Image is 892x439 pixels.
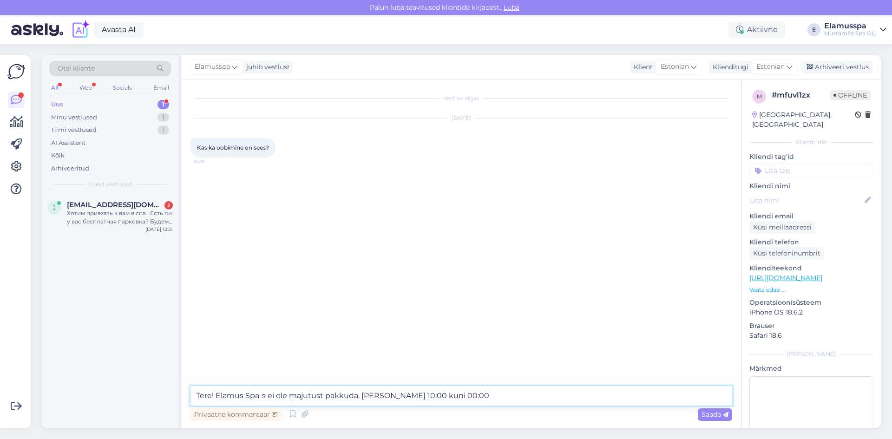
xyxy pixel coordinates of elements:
[749,247,824,260] div: Küsi telefoninumbrit
[749,274,822,282] a: [URL][DOMAIN_NAME]
[51,113,97,122] div: Minu vestlused
[709,62,748,72] div: Klienditugi
[67,209,173,226] div: Хотим приехать к вам в спа . Есть ли у вас бесплатная парковка? Будем у вас через час . надо ли б...
[757,93,762,100] span: m
[749,321,873,331] p: Brauser
[51,100,63,109] div: Uus
[749,298,873,308] p: Operatsioonisüsteem
[749,308,873,317] p: iPhone OS 18.6.2
[111,82,134,94] div: Socials
[157,113,169,122] div: 1
[51,125,97,135] div: Tiimi vestlused
[749,286,873,294] p: Vaata edasi ...
[190,114,732,122] div: [DATE]
[749,263,873,273] p: Klienditeekond
[824,30,876,37] div: Mustamäe Spa OÜ
[51,151,65,160] div: Kõik
[190,408,281,421] div: Privaatne kommentaar
[728,21,785,38] div: Aktiivne
[157,100,169,109] div: 1
[197,144,269,151] span: Kas ka oobimine on sees?
[151,82,171,94] div: Email
[67,201,164,209] span: joolia11187@gmail.com
[630,62,653,72] div: Klient
[824,22,886,37] a: ElamusspaMustamäe Spa OÜ
[749,211,873,221] p: Kliendi email
[7,63,25,80] img: Askly Logo
[145,226,173,233] div: [DATE] 12:31
[830,90,871,100] span: Offline
[807,23,820,36] div: E
[749,350,873,358] div: [PERSON_NAME]
[190,94,732,103] div: Vestlus algas
[49,82,60,94] div: All
[752,110,855,130] div: [GEOGRAPHIC_DATA], [GEOGRAPHIC_DATA]
[661,62,689,72] span: Estonian
[749,237,873,247] p: Kliendi telefon
[749,331,873,341] p: Safari 18.6
[58,64,95,73] span: Otsi kliente
[749,221,815,234] div: Küsi meiliaadressi
[749,152,873,162] p: Kliendi tag'id
[51,164,89,173] div: Arhiveeritud
[51,138,85,148] div: AI Assistent
[749,164,873,177] input: Lisa tag
[749,138,873,146] div: Kliendi info
[749,181,873,191] p: Kliendi nimi
[78,82,94,94] div: Web
[89,180,132,189] span: Uued vestlused
[501,3,522,12] span: Luba
[772,90,830,101] div: # mfuvl1zx
[749,364,873,373] p: Märkmed
[750,195,863,205] input: Lisa nimi
[71,20,90,39] img: explore-ai
[195,62,230,72] span: Elamusspa
[801,61,872,73] div: Arhiveeri vestlus
[157,125,169,135] div: 1
[756,62,785,72] span: Estonian
[190,386,732,406] textarea: Tere! Elamus Spa-s ei ole majutust pakkuda. [PERSON_NAME] 10:00 kuni 00:00
[824,22,876,30] div: Elamusspa
[164,201,173,210] div: 2
[243,62,290,72] div: juhib vestlust
[53,204,56,211] span: j
[702,410,728,419] span: Saada
[193,158,228,165] span: 13:20
[94,22,144,38] a: Avasta AI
